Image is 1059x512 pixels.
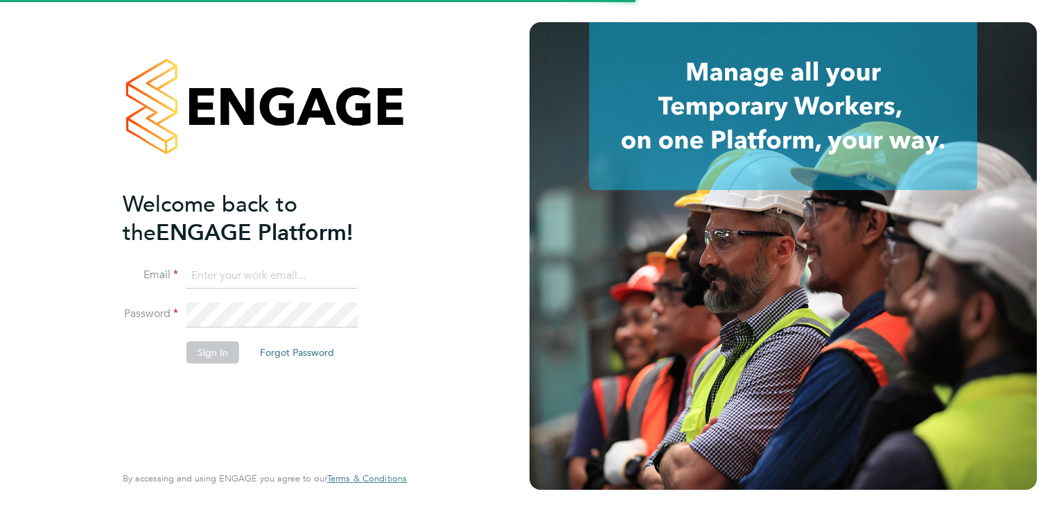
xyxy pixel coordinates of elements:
label: Email [123,268,178,282]
span: Terms & Conditions [327,472,407,484]
button: Forgot Password [249,341,345,364]
h2: ENGAGE Platform! [123,190,393,247]
button: Sign In [186,341,239,364]
a: Terms & Conditions [327,473,407,484]
input: Enter your work email... [186,264,358,289]
label: Password [123,307,178,321]
span: By accessing and using ENGAGE you agree to our [123,472,407,484]
span: Welcome back to the [123,191,297,246]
